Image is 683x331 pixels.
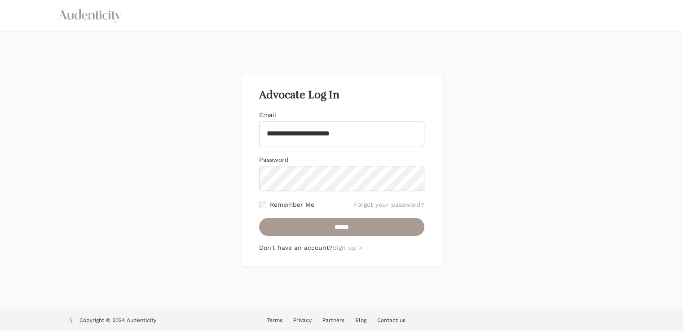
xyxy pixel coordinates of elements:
[270,200,314,209] label: Remember Me
[293,317,312,323] a: Privacy
[259,156,289,163] label: Password
[377,317,405,323] a: Contact us
[79,317,156,326] p: Copyright © 2024 Audenticity
[259,111,276,118] label: Email
[333,244,362,251] a: Sign up >
[355,317,366,323] a: Blog
[259,89,424,101] h2: Advocate Log In
[267,317,282,323] a: Terms
[354,200,424,209] a: Forgot your password?
[259,243,424,252] p: Don't have an account?
[322,317,344,323] a: Partners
